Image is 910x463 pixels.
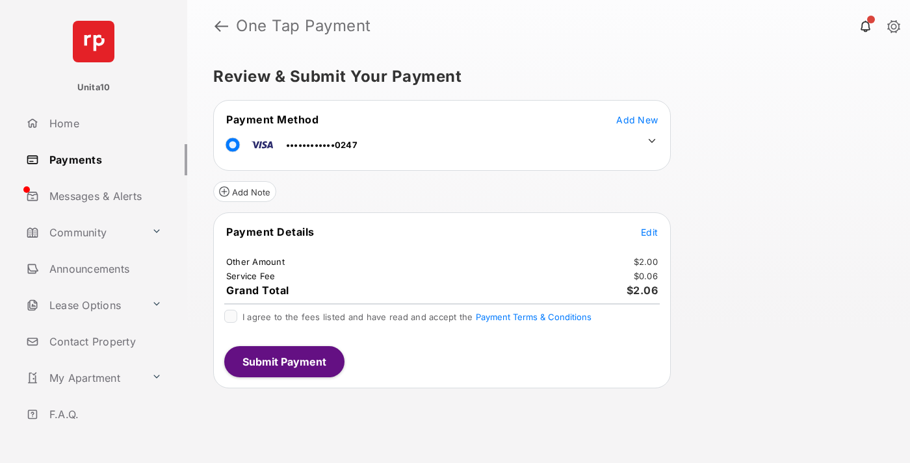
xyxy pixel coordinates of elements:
a: Home [21,108,187,139]
span: Edit [641,227,658,238]
td: $2.00 [633,256,658,268]
span: Payment Details [226,225,315,238]
a: F.A.Q. [21,399,187,430]
a: Community [21,217,146,248]
span: $2.06 [627,284,658,297]
span: Payment Method [226,113,318,126]
strong: One Tap Payment [236,18,371,34]
span: ••••••••••••0247 [286,140,357,150]
a: Payments [21,144,187,175]
a: Contact Property [21,326,187,357]
td: $0.06 [633,270,658,282]
td: Service Fee [226,270,276,282]
span: Add New [616,114,658,125]
p: Unita10 [77,81,110,94]
button: Edit [641,225,658,238]
span: I agree to the fees listed and have read and accept the [242,312,591,322]
span: Grand Total [226,284,289,297]
button: Add New [616,113,658,126]
button: Add Note [213,181,276,202]
a: Lease Options [21,290,146,321]
td: Other Amount [226,256,285,268]
img: svg+xml;base64,PHN2ZyB4bWxucz0iaHR0cDovL3d3dy53My5vcmcvMjAwMC9zdmciIHdpZHRoPSI2NCIgaGVpZ2h0PSI2NC... [73,21,114,62]
button: Submit Payment [224,346,344,377]
h5: Review & Submit Your Payment [213,69,874,84]
a: Announcements [21,253,187,284]
button: I agree to the fees listed and have read and accept the [476,312,591,322]
a: My Apartment [21,362,146,394]
a: Messages & Alerts [21,181,187,212]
